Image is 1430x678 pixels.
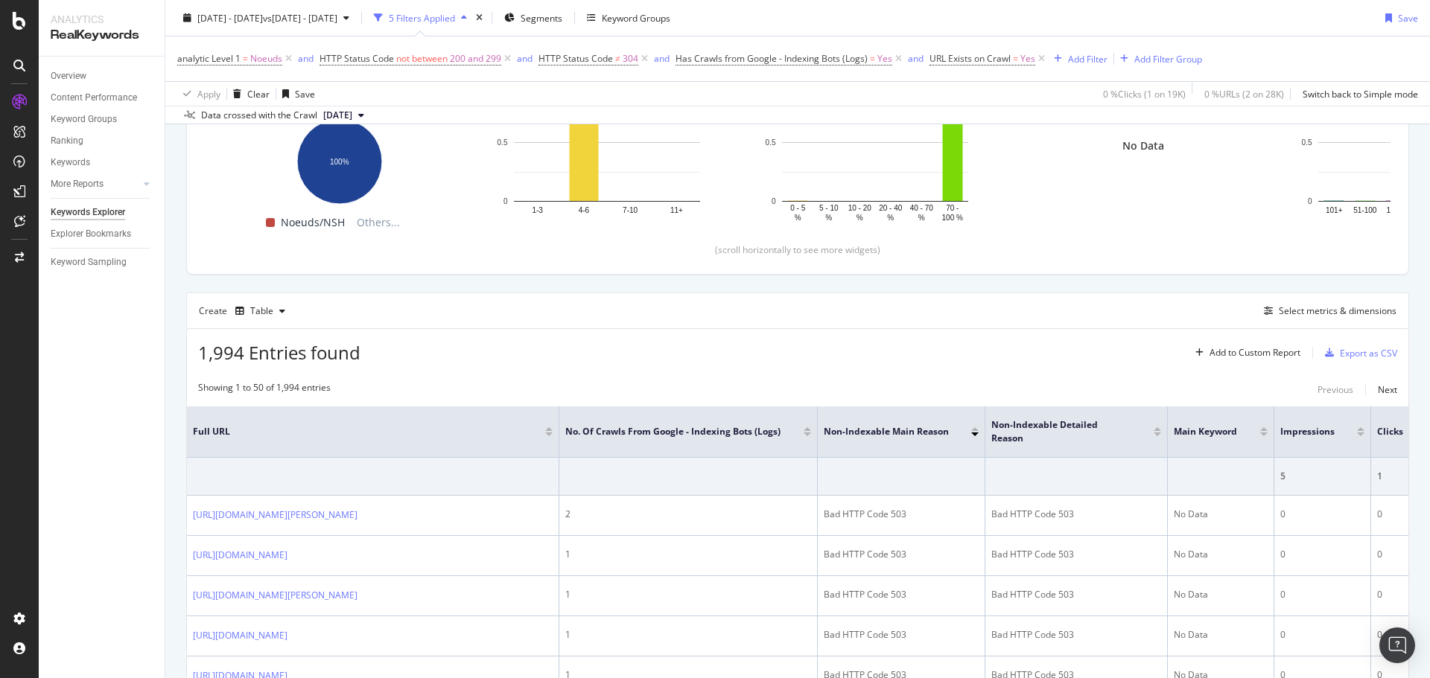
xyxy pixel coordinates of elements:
div: times [473,10,486,25]
text: 0 [503,197,508,205]
div: Explorer Bookmarks [51,226,131,242]
div: Keyword Groups [51,112,117,127]
text: % [918,214,925,222]
div: Add to Custom Report [1210,348,1300,357]
div: Bad HTTP Code 503 [824,548,979,561]
text: 101+ [1326,206,1343,214]
span: 1,994 Entries found [198,340,360,365]
div: Analytics [51,12,153,27]
div: Data crossed with the Crawl [201,109,317,122]
div: No Data [1122,138,1164,153]
button: [DATE] [317,106,370,124]
div: Keywords Explorer [51,205,125,220]
text: % [887,214,894,222]
text: 5 - 10 [819,204,839,212]
div: and [517,52,533,65]
a: More Reports [51,176,139,192]
span: Clicks [1377,425,1409,438]
span: Has Crawls from Google - Indexing Bots (Logs) [676,52,868,65]
div: Bad HTTP Code 503 [824,508,979,521]
span: 304 [623,48,638,69]
button: Keyword Groups [581,6,676,30]
div: Bad HTTP Code 503 [824,628,979,642]
div: 5 [1280,470,1364,483]
div: 5 Filters Applied [389,11,455,24]
text: 100% [330,158,349,166]
div: Save [295,87,315,100]
div: Save [1398,11,1418,24]
span: = [870,52,875,65]
div: Keyword Sampling [51,255,127,270]
button: Switch back to Simple mode [1297,82,1418,106]
text: 100 % [942,214,963,222]
div: Bad HTTP Code 503 [991,588,1161,601]
text: 20 - 40 [879,204,903,212]
div: Apply [197,87,220,100]
a: Keyword Sampling [51,255,154,270]
span: [DATE] - [DATE] [197,11,263,24]
span: Main Keyword [1174,425,1238,438]
text: 0 [772,197,776,205]
text: 4-6 [579,206,590,214]
div: Bad HTTP Code 503 [991,628,1161,642]
span: 200 and 299 [450,48,501,69]
a: Keyword Groups [51,112,154,127]
button: Select metrics & dimensions [1258,302,1396,320]
span: ≠ [615,52,620,65]
span: Yes [877,48,892,69]
a: [URL][DOMAIN_NAME][PERSON_NAME] [193,588,357,603]
span: Non-Indexable Main Reason [824,425,949,438]
text: 40 - 70 [910,204,934,212]
button: Apply [177,82,220,106]
div: Export as CSV [1340,347,1397,359]
span: Others... [351,214,406,231]
div: No Data [1174,548,1268,561]
span: Impressions [1280,425,1335,438]
text: % [795,214,801,222]
a: [URL][DOMAIN_NAME] [193,628,287,643]
div: RealKeywords [51,27,153,44]
div: Bad HTTP Code 503 [824,588,979,601]
button: and [298,51,314,65]
span: Noeuds/NSH [281,214,345,231]
text: 0.5 [1302,138,1312,147]
button: and [654,51,670,65]
text: 7-10 [623,206,638,214]
div: Keywords [51,155,90,170]
div: No Data [1174,508,1268,521]
button: and [908,51,924,65]
span: URL Exists on Crawl [929,52,1011,65]
button: Save [276,82,315,106]
button: Export as CSV [1319,341,1397,365]
text: 0.5 [766,138,776,147]
a: Ranking [51,133,154,149]
div: Ranking [51,133,83,149]
text: 10 - 20 [848,204,872,212]
div: A chart. [491,76,723,224]
button: Add Filter Group [1114,50,1202,68]
div: More Reports [51,176,104,192]
text: 51-100 [1353,206,1377,214]
div: Bad HTTP Code 503 [991,508,1161,521]
button: Next [1378,381,1397,399]
div: 0 [1280,508,1364,521]
svg: A chart. [759,76,991,224]
div: Keyword Groups [602,11,670,24]
button: Previous [1318,381,1353,399]
span: HTTP Status Code [320,52,394,65]
div: Add Filter Group [1134,52,1202,65]
div: Open Intercom Messenger [1379,627,1415,663]
div: 1 [565,588,811,601]
span: Non-Indexable Detailed Reason [991,418,1131,445]
span: analytic Level 1 [177,52,241,65]
div: Switch back to Simple mode [1303,87,1418,100]
div: 0 % Clicks ( 1 on 19K ) [1103,87,1186,100]
text: 1-3 [532,206,543,214]
button: Save [1379,6,1418,30]
div: 2 [565,508,811,521]
div: Add Filter [1068,52,1108,65]
div: No Data [1174,628,1268,642]
div: Previous [1318,383,1353,396]
a: Content Performance [51,90,154,106]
